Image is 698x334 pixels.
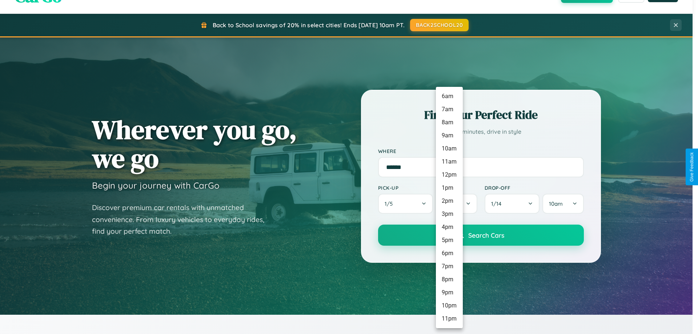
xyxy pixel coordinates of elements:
[436,116,463,129] li: 8am
[436,129,463,142] li: 9am
[689,152,694,182] div: Give Feedback
[436,194,463,208] li: 2pm
[436,286,463,299] li: 9pm
[436,90,463,103] li: 6am
[436,247,463,260] li: 6pm
[436,208,463,221] li: 3pm
[436,155,463,168] li: 11am
[436,142,463,155] li: 10am
[436,260,463,273] li: 7pm
[436,221,463,234] li: 4pm
[436,168,463,181] li: 12pm
[436,273,463,286] li: 8pm
[436,299,463,312] li: 10pm
[436,234,463,247] li: 5pm
[436,181,463,194] li: 1pm
[436,312,463,325] li: 11pm
[436,103,463,116] li: 7am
